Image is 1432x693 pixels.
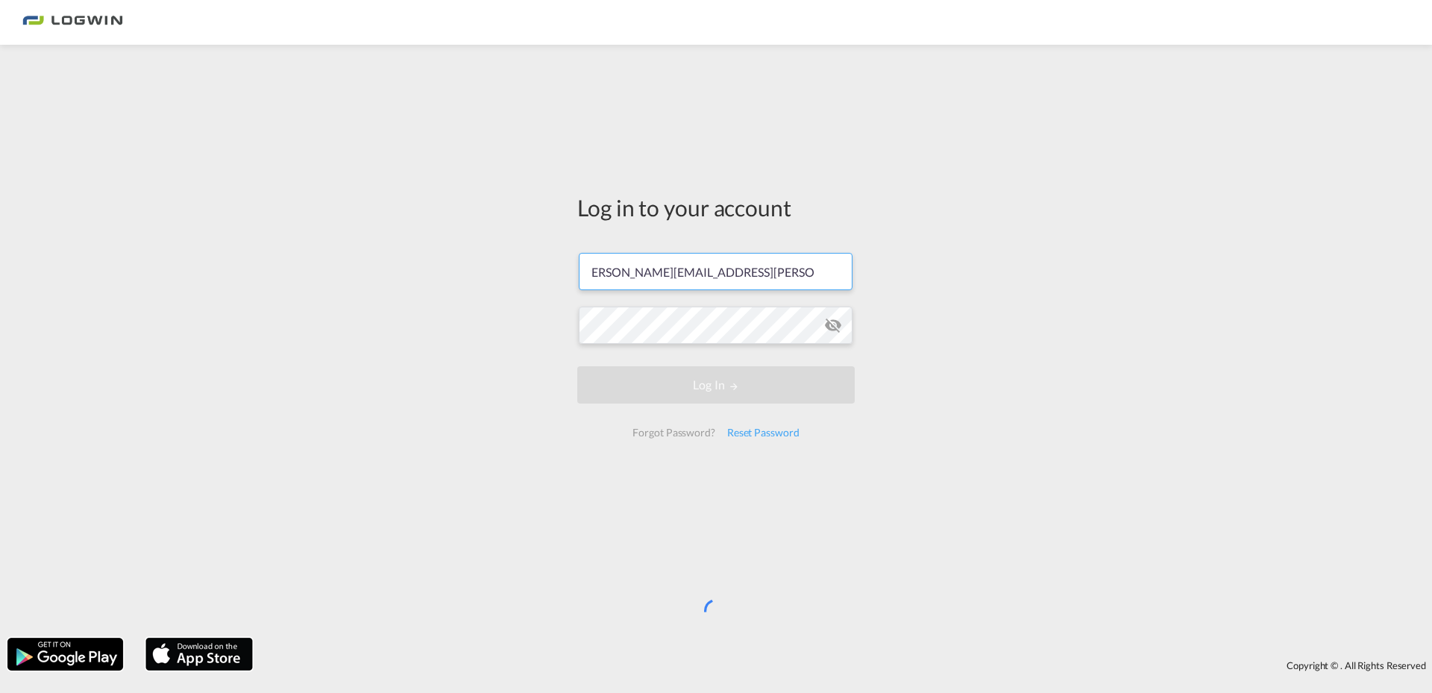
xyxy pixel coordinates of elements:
[626,419,720,446] div: Forgot Password?
[579,253,852,290] input: Enter email/phone number
[6,636,125,672] img: google.png
[824,316,842,334] md-icon: icon-eye-off
[22,6,123,40] img: bc73a0e0d8c111efacd525e4c8ad7d32.png
[144,636,254,672] img: apple.png
[577,366,855,404] button: LOGIN
[577,192,855,223] div: Log in to your account
[260,653,1432,678] div: Copyright © . All Rights Reserved
[721,419,805,446] div: Reset Password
